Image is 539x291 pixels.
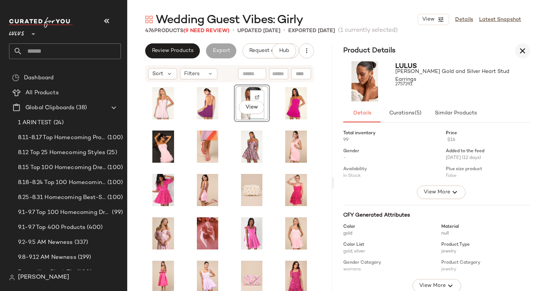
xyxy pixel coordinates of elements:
span: [PERSON_NAME] Gold and Silver Heart Stud Earrings [395,68,530,83]
span: (400) [85,223,103,232]
img: 2757391_03_OM_2025-08-25.jpg [343,61,386,101]
span: 9.1-9.7 Top 400 Products [18,223,85,232]
img: 12541281_2480211.jpg [281,217,311,249]
span: Request changes [249,48,292,54]
span: • [232,26,234,35]
span: Wedding Guest Vibes: Girly [156,13,303,28]
span: Global Clipboards [25,104,74,112]
button: Request changes [243,43,299,58]
span: Lulus [9,25,24,39]
span: (199) [76,253,91,262]
h3: Product Details [334,46,405,56]
span: Bestselling Black Tie [18,268,75,277]
img: 12649301_2629131.jpg [192,131,223,163]
span: Review Products [152,48,194,54]
span: 9.2-9.5 AM Newness [18,238,73,247]
button: Review Products [145,43,200,58]
span: (100) [106,134,123,142]
a: Latest Snapshot [479,16,521,24]
img: 2720051_01_hero_2025-08-28.jpg [192,87,223,119]
img: svg%3e [12,74,19,82]
span: Sort [152,70,163,78]
div: CFY Generated Attributes [343,211,530,219]
span: View More [423,188,450,197]
span: View More [418,281,445,290]
div: Products [145,27,229,35]
span: (9 Need Review) [183,28,229,34]
span: [PERSON_NAME] [18,273,69,282]
a: Details [455,16,473,24]
img: svg%3e [255,95,259,99]
span: 9.1-9.7 Top 100 Homecoming Dresses [18,208,110,217]
span: Hub [279,48,289,54]
span: (24) [52,119,64,127]
span: (100) [106,193,123,202]
button: Hub [272,43,296,58]
span: 8.18-8.24 Top 100 Homecoming Dresses [18,178,106,187]
p: updated [DATE] [237,27,280,35]
span: View [422,16,435,22]
img: 10176521_2068096.jpg [148,174,179,206]
img: 12344221_2579731.jpg [192,174,223,206]
span: Lulus [395,63,417,70]
button: View [418,14,449,25]
img: 12554801_2617631.jpg [281,174,311,206]
span: (99) [110,208,123,217]
span: 8.25-8.31 Homecoming Best-Sellers [18,193,106,202]
span: View [245,104,258,110]
img: 2560591_2_01_hero_Retakes_2025-08-05.jpg [148,217,179,249]
span: Details [353,110,371,116]
img: cfy_white_logo.C9jOOHJF.svg [9,17,73,28]
img: 2723491_02_front_2025-08-21.jpg [148,87,179,119]
span: (100) [75,268,92,277]
span: (38) [74,104,87,112]
p: Exported [DATE] [288,27,335,35]
img: 2509031_2_01_hero_Retakes_2025-08-14.jpg [237,131,267,163]
img: svg%3e [145,16,153,23]
span: (100) [106,163,123,172]
button: View More [417,186,465,199]
span: Filters [184,70,200,78]
span: 8.11-8.17 Top Homecoming Product [18,134,106,142]
img: 10222061_2069996.jpg [237,217,267,249]
img: 12420041_2590711.jpg [281,131,311,163]
span: (100) [106,178,123,187]
span: 8.15 Top 100 Homecoming Dresses [18,163,106,172]
span: • [283,26,285,35]
span: All Products [25,89,59,97]
img: svg%3e [9,275,15,281]
img: 11435221_2368011.jpg [237,174,267,206]
span: 9.8-9.12 AM Newness [18,253,76,262]
span: (337) [73,238,88,247]
span: (25) [105,148,117,157]
span: 1 ARIN TEST [18,119,52,127]
span: 8.12 Top 25 Homecoming Styles [18,148,105,157]
img: 2713691_02_front_2025-08-12.jpg [281,87,311,119]
button: View [239,101,264,114]
span: (1 currently selected) [338,26,398,35]
img: 12421101_2516651.jpg [192,217,223,249]
span: (5) [414,110,421,116]
img: 2698771_01_hero_2025-07-11.jpg [148,131,179,163]
span: 476 [145,28,154,34]
img: 2757391_03_OM_2025-08-25.jpg [237,87,267,119]
span: Similar Products [434,110,476,116]
span: Curations [389,110,421,116]
span: Dashboard [24,74,54,82]
span: 2757391 [395,81,412,88]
